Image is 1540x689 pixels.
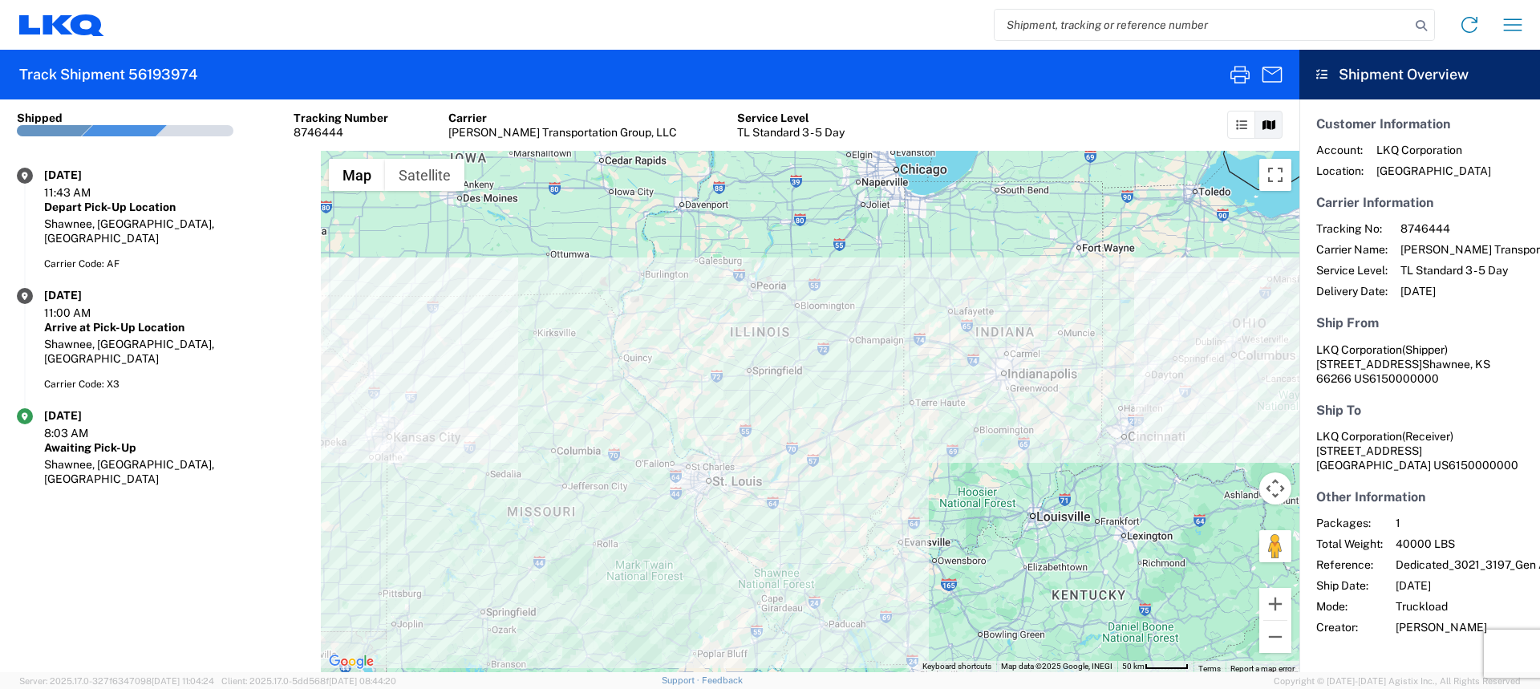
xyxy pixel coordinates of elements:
button: Show satellite imagery [385,159,464,191]
img: Google [325,651,378,672]
button: Show street map [329,159,385,191]
div: Awaiting Pick-Up [44,440,304,455]
div: 11:00 AM [44,306,124,320]
span: LKQ Corporation [STREET_ADDRESS] [1316,430,1453,457]
span: [GEOGRAPHIC_DATA] [1376,164,1491,178]
button: Drag Pegman onto the map to open Street View [1259,530,1291,562]
a: Support [662,675,702,685]
address: Shawnee, KS 66266 US [1316,342,1523,386]
span: Delivery Date: [1316,284,1388,298]
h5: Ship To [1316,403,1523,418]
button: Map Scale: 50 km per 51 pixels [1117,661,1193,672]
div: Arrive at Pick-Up Location [44,320,304,334]
div: Tracking Number [294,111,388,125]
span: 6150000000 [1369,372,1439,385]
button: Zoom in [1259,588,1291,620]
div: TL Standard 3 - 5 Day [737,125,845,140]
span: Account: [1316,143,1364,157]
div: Carrier Code: AF [44,257,304,271]
span: Creator: [1316,620,1383,634]
span: Location: [1316,164,1364,178]
h5: Other Information [1316,489,1523,505]
div: Service Level [737,111,845,125]
div: Shawnee, [GEOGRAPHIC_DATA], [GEOGRAPHIC_DATA] [44,217,304,245]
h5: Ship From [1316,315,1523,330]
span: 50 km [1122,662,1145,671]
div: [DATE] [44,288,124,302]
span: 6150000000 [1449,459,1518,472]
span: Server: 2025.17.0-327f6347098 [19,676,214,686]
a: Report a map error [1230,664,1295,673]
span: Copyright © [DATE]-[DATE] Agistix Inc., All Rights Reserved [1274,674,1521,688]
div: [PERSON_NAME] Transportation Group, LLC [448,125,677,140]
span: (Receiver) [1402,430,1453,443]
h5: Carrier Information [1316,195,1523,210]
div: Depart Pick-Up Location [44,200,304,214]
div: [DATE] [44,168,124,182]
h2: Track Shipment 56193974 [19,65,197,84]
span: Ship Date: [1316,578,1383,593]
button: Keyboard shortcuts [922,661,991,672]
span: Packages: [1316,516,1383,530]
span: Reference: [1316,557,1383,572]
a: Open this area in Google Maps (opens a new window) [325,651,378,672]
span: Mode: [1316,599,1383,614]
div: 11:43 AM [44,185,124,200]
address: [GEOGRAPHIC_DATA] US [1316,429,1523,472]
span: Total Weight: [1316,537,1383,551]
span: Map data ©2025 Google, INEGI [1001,662,1112,671]
span: Client: 2025.17.0-5dd568f [221,676,396,686]
button: Toggle fullscreen view [1259,159,1291,191]
button: Map camera controls [1259,472,1291,505]
div: 8:03 AM [44,426,124,440]
span: LKQ Corporation [1376,143,1491,157]
span: Carrier Name: [1316,242,1388,257]
div: Shawnee, [GEOGRAPHIC_DATA], [GEOGRAPHIC_DATA] [44,457,304,486]
h5: Customer Information [1316,116,1523,132]
div: Carrier Code: X3 [44,377,304,391]
span: [DATE] 08:44:20 [329,676,396,686]
span: Tracking No: [1316,221,1388,236]
input: Shipment, tracking or reference number [995,10,1410,40]
span: [DATE] 11:04:24 [152,676,214,686]
div: Carrier [448,111,677,125]
span: Service Level: [1316,263,1388,278]
div: Shipped [17,111,63,125]
a: Feedback [702,675,743,685]
div: [DATE] [44,408,124,423]
a: Terms [1198,664,1221,673]
span: (Shipper) [1402,343,1448,356]
button: Zoom out [1259,621,1291,653]
span: LKQ Corporation [1316,343,1402,356]
div: Shawnee, [GEOGRAPHIC_DATA], [GEOGRAPHIC_DATA] [44,337,304,366]
span: [STREET_ADDRESS] [1316,358,1422,371]
header: Shipment Overview [1299,50,1540,99]
div: 8746444 [294,125,388,140]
